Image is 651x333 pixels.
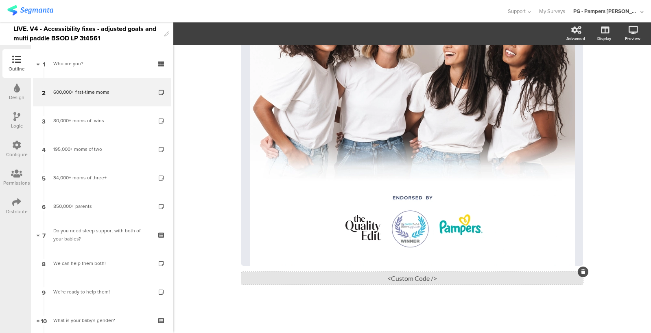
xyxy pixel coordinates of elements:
div: PG - Pampers [PERSON_NAME] [573,7,638,15]
div: 34,000+ moms of three+ [53,174,151,182]
div: Outline [9,65,25,73]
span: 2 [42,88,46,97]
a: 9 We're ready to help them! [33,278,171,306]
div: LIVE. V4 - Accessibility fixes - adjusted goals and multi paddle BSOD LP 3t4561 [13,22,160,45]
a: 8 We can help them both! [33,249,171,278]
span: 8 [42,259,46,268]
div: <Custom Code /> [241,272,583,284]
span: 6 [42,202,46,211]
div: Who are you? [53,60,151,68]
span: 3 [42,116,46,125]
a: 1 Who are you? [33,49,171,78]
span: 4 [42,145,46,154]
a: 3 80,000+ moms of twins [33,106,171,135]
img: segmanta logo [7,5,53,15]
a: 2 600,000+ first-time moms [33,78,171,106]
span: 7 [42,230,46,239]
div: Do you need sleep support with both of your babies? [53,227,151,243]
div: 600,000+ first-time moms [53,88,151,96]
div: 80,000+ moms of twins [53,117,151,125]
a: 4 195,000+ moms of two [33,135,171,163]
a: 6 850,000+ parents [33,192,171,221]
div: 850,000+ parents [53,202,151,210]
div: Preview [625,35,640,42]
div: We're ready to help them! [53,288,151,296]
div: We can help them both! [53,259,151,267]
div: Permissions [3,179,30,187]
span: 5 [42,173,46,182]
span: 10 [41,316,47,325]
a: 5 34,000+ moms of three+ [33,163,171,192]
a: 7 Do you need sleep support with both of your babies? [33,221,171,249]
div: Logic [11,122,23,130]
div: Advanced [566,35,585,42]
div: Configure [6,151,28,158]
div: Distribute [6,208,28,215]
span: Support [508,7,526,15]
span: 9 [42,287,46,296]
div: Design [9,94,24,101]
div: What is your baby's gender? [53,316,151,324]
div: Display [597,35,611,42]
span: 1 [43,59,45,68]
div: 195,000+ moms of two [53,145,151,153]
